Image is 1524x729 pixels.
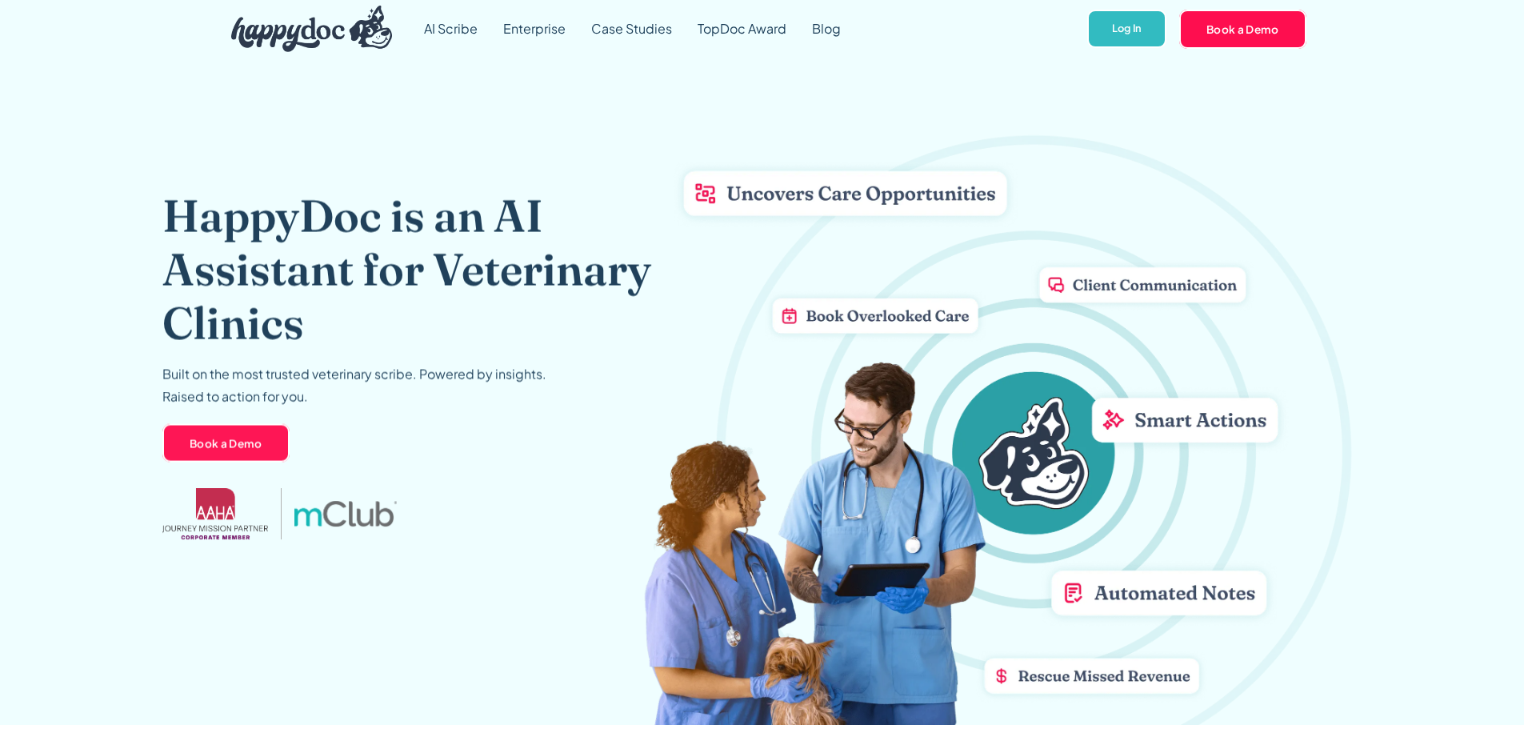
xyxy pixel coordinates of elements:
[1179,10,1306,48] a: Book a Demo
[218,2,393,56] a: home
[162,189,702,350] h1: HappyDoc is an AI Assistant for Veterinary Clinics
[1087,10,1166,49] a: Log In
[162,423,290,462] a: Book a Demo
[231,6,393,52] img: HappyDoc Logo: A happy dog with his ear up, listening.
[294,501,396,527] img: mclub logo
[162,362,546,407] p: Built on the most trusted veterinary scribe. Powered by insights. Raised to action for you.
[162,488,268,539] img: AAHA Advantage logo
